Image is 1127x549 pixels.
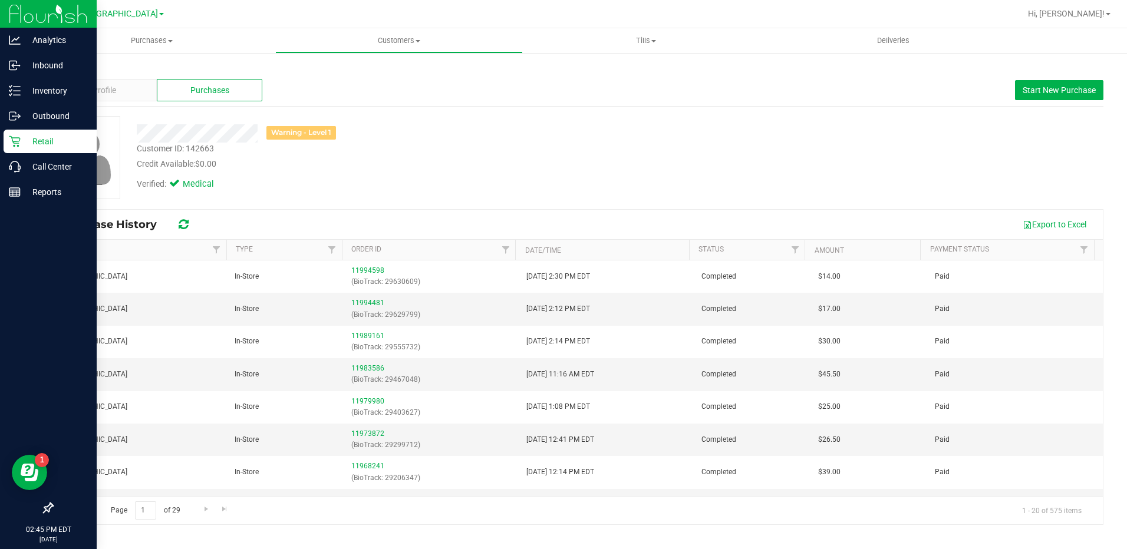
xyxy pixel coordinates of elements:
[5,535,91,544] p: [DATE]
[351,364,384,372] a: 11983586
[935,401,950,412] span: Paid
[526,434,594,445] span: [DATE] 12:41 PM EDT
[93,84,116,97] span: Profile
[351,299,384,307] a: 11994481
[28,28,275,53] a: Purchases
[351,407,512,418] p: (BioTrack: 29403627)
[351,439,512,451] p: (BioTrack: 29299712)
[9,59,21,71] inline-svg: Inbound
[818,271,841,282] span: $14.00
[526,369,594,380] span: [DATE] 11:16 AM EDT
[351,429,384,438] a: 11973872
[137,178,230,191] div: Verified:
[815,246,844,254] a: Amount
[137,158,654,170] div: Credit Available:
[9,85,21,97] inline-svg: Inventory
[701,434,736,445] span: Completed
[701,401,736,412] span: Completed
[1028,9,1105,18] span: Hi, [PERSON_NAME]!
[183,178,230,191] span: Medical
[12,455,47,490] iframe: Resource center
[935,467,950,478] span: Paid
[351,309,512,320] p: (BioTrack: 29629799)
[206,240,226,260] a: Filter
[190,84,229,97] span: Purchases
[935,303,950,315] span: Paid
[935,271,950,282] span: Paid
[9,135,21,147] inline-svg: Retail
[523,35,769,46] span: Tills
[5,524,91,535] p: 02:45 PM EDT
[276,35,522,46] span: Customers
[235,467,259,478] span: In-Store
[195,159,216,168] span: $0.00
[351,266,384,274] a: 11994598
[9,186,21,198] inline-svg: Reports
[351,462,384,470] a: 11968241
[9,34,21,46] inline-svg: Analytics
[351,245,381,253] a: Order ID
[351,276,512,287] p: (BioTrack: 29630609)
[1015,80,1103,100] button: Start New Purchase
[266,126,336,140] div: Warning - Level 1
[216,501,233,517] a: Go to the last page
[9,161,21,173] inline-svg: Call Center
[351,374,512,385] p: (BioTrack: 29467048)
[701,303,736,315] span: Completed
[35,453,49,467] iframe: Resource center unread badge
[101,501,190,520] span: Page of 29
[526,336,590,347] span: [DATE] 2:14 PM EDT
[351,397,384,405] a: 11979980
[818,467,841,478] span: $39.00
[818,369,841,380] span: $45.50
[235,303,259,315] span: In-Store
[235,369,259,380] span: In-Store
[818,303,841,315] span: $17.00
[21,134,91,148] p: Retail
[351,495,384,503] a: 11964055
[701,369,736,380] span: Completed
[351,332,384,340] a: 11989161
[21,185,91,199] p: Reports
[351,342,512,353] p: (BioTrack: 29555732)
[322,240,342,260] a: Filter
[818,336,841,347] span: $30.00
[1013,501,1091,519] span: 1 - 20 of 575 items
[235,401,259,412] span: In-Store
[935,434,950,445] span: Paid
[28,35,275,46] span: Purchases
[135,501,156,520] input: 1
[236,245,253,253] a: Type
[818,434,841,445] span: $26.50
[523,28,770,53] a: Tills
[77,9,158,19] span: [GEOGRAPHIC_DATA]
[701,336,736,347] span: Completed
[137,143,214,155] div: Customer ID: 142663
[235,434,259,445] span: In-Store
[701,271,736,282] span: Completed
[21,58,91,72] p: Inbound
[21,33,91,47] p: Analytics
[818,401,841,412] span: $25.00
[861,35,925,46] span: Deliveries
[61,218,169,231] span: Purchase History
[930,245,989,253] a: Payment Status
[21,84,91,98] p: Inventory
[1075,240,1094,260] a: Filter
[526,271,590,282] span: [DATE] 2:30 PM EDT
[935,369,950,380] span: Paid
[235,271,259,282] span: In-Store
[526,467,594,478] span: [DATE] 12:14 PM EDT
[21,160,91,174] p: Call Center
[235,336,259,347] span: In-Store
[785,240,805,260] a: Filter
[701,467,736,478] span: Completed
[698,245,724,253] a: Status
[21,109,91,123] p: Outbound
[496,240,515,260] a: Filter
[526,303,590,315] span: [DATE] 2:12 PM EDT
[275,28,522,53] a: Customers
[770,28,1017,53] a: Deliveries
[351,472,512,484] p: (BioTrack: 29206347)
